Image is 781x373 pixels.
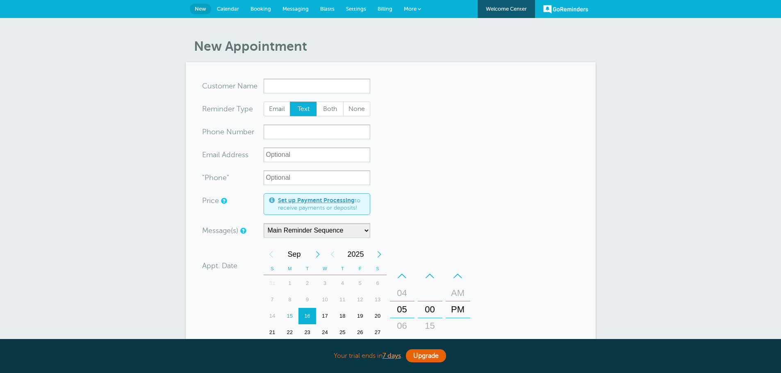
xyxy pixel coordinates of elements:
[264,308,281,324] div: 14
[298,262,316,275] th: T
[298,308,316,324] div: Tuesday, September 16
[281,292,298,308] div: 8
[392,318,412,334] div: 06
[202,227,238,234] label: Message(s)
[202,124,264,139] div: mber
[278,197,365,211] span: to receive payments or deposits!
[281,324,298,341] div: Monday, September 22
[420,334,440,350] div: 30
[264,324,281,341] div: 21
[418,268,442,351] div: Minutes
[392,301,412,318] div: 05
[216,128,237,136] span: ne Nu
[250,6,271,12] span: Booking
[369,324,387,341] div: Saturday, September 27
[216,151,235,158] span: il Add
[316,324,334,341] div: Wednesday, September 24
[202,105,253,113] label: Reminder Type
[264,308,281,324] div: Sunday, September 14
[334,275,351,292] div: Thursday, September 4
[420,318,440,334] div: 15
[316,275,334,292] div: 3
[334,262,351,275] th: T
[351,262,369,275] th: F
[372,246,387,262] div: Next Year
[264,292,281,308] div: 7
[369,292,387,308] div: Saturday, September 13
[264,292,281,308] div: Sunday, September 7
[404,6,417,12] span: More
[369,308,387,324] div: Saturday, September 20
[334,292,351,308] div: Thursday, September 11
[281,324,298,341] div: 22
[378,6,392,12] span: Billing
[316,262,334,275] th: W
[316,308,334,324] div: 17
[264,102,290,116] span: Email
[298,275,316,292] div: Tuesday, September 2
[448,285,468,301] div: AM
[264,102,291,116] label: Email
[281,275,298,292] div: Monday, September 1
[190,4,211,14] a: New
[281,292,298,308] div: Monday, September 8
[334,292,351,308] div: 11
[383,352,401,359] a: 7 days
[316,324,334,341] div: 24
[281,262,298,275] th: M
[340,246,372,262] span: 2025
[316,292,334,308] div: Wednesday, September 10
[448,301,468,318] div: PM
[264,262,281,275] th: S
[194,38,596,54] h1: New Appointment
[392,285,412,301] div: 04
[369,275,387,292] div: 6
[320,6,335,12] span: Blasts
[351,292,369,308] div: 12
[298,275,316,292] div: 2
[282,6,309,12] span: Messaging
[202,147,264,162] div: ress
[298,308,316,324] div: 16
[278,197,355,203] a: Set up Payment Processing
[195,6,206,12] span: New
[316,102,344,116] label: Both
[392,334,412,350] div: 07
[316,308,334,324] div: Wednesday, September 17
[202,197,219,204] label: Price
[281,308,298,324] div: Today, Monday, September 15
[369,292,387,308] div: 13
[351,324,369,341] div: 26
[334,308,351,324] div: Thursday, September 18
[406,349,446,362] a: Upgrade
[351,275,369,292] div: 5
[369,262,387,275] th: S
[310,246,325,262] div: Next Month
[202,82,215,90] span: Cus
[298,292,316,308] div: Tuesday, September 9
[369,324,387,341] div: 27
[334,275,351,292] div: 4
[351,324,369,341] div: Friday, September 26
[202,79,264,93] div: ame
[298,324,316,341] div: 23
[290,102,316,116] span: Text
[202,174,229,181] label: "Phone"
[390,268,414,351] div: Hours
[217,6,239,12] span: Calendar
[346,6,366,12] span: Settings
[334,324,351,341] div: 25
[343,102,370,116] label: None
[278,246,310,262] span: September
[316,275,334,292] div: Wednesday, September 3
[202,128,216,136] span: Pho
[420,301,440,318] div: 00
[264,147,370,162] input: Optional
[186,347,596,365] div: Your trial ends in .
[264,324,281,341] div: Sunday, September 21
[202,262,237,269] label: Appt. Date
[264,246,278,262] div: Previous Month
[369,275,387,292] div: Saturday, September 6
